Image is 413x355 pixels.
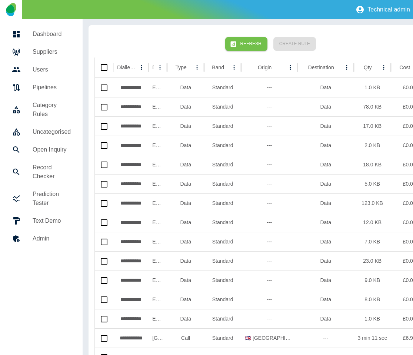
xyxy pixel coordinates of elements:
button: Type column menu [192,62,202,73]
div: Data [167,174,204,193]
div: Data [297,193,354,213]
div: Data [167,116,204,136]
div: Band [212,64,224,70]
div: Data [297,232,354,251]
h5: Pipelines [33,83,71,92]
div: 2.0 KB [354,136,391,155]
div: Description [152,64,154,70]
div: Europe Roaming FOC [149,232,167,251]
div: Standard [204,78,241,97]
div: 8.0 KB [354,290,391,309]
button: Description column menu [155,62,165,73]
div: Cost [399,64,410,70]
div: 78.0 KB [354,97,391,116]
h5: Admin [33,234,71,243]
a: Prediction Tester [6,185,77,212]
div: 23.0 KB [354,251,391,271]
div: Standard [204,193,241,213]
div: 12.0 KB [354,213,391,232]
div: 123.0 KB [354,193,391,213]
div: --- [241,213,297,232]
img: Logo [6,3,16,16]
a: Users [6,61,77,79]
div: Europe Roaming FOC [149,290,167,309]
div: Data [297,78,354,97]
div: Europe Roaming FOC [149,97,167,116]
div: --- [241,290,297,309]
div: Data [297,155,354,174]
div: Type [175,64,186,70]
div: Data [297,97,354,116]
div: --- [241,116,297,136]
h5: Text Demo [33,216,71,225]
button: Technical admin [353,2,413,17]
a: Open Inquiry [6,141,77,159]
div: 7.0 KB [354,232,391,251]
div: Qty [364,64,372,70]
a: Uncategorised [6,123,77,141]
div: 9.0 KB [354,271,391,290]
h5: Uncategorised [33,127,71,136]
h5: Category Rules [33,101,71,119]
div: Call [167,328,204,348]
a: Dashboard [6,25,77,43]
a: Pipelines [6,79,77,96]
div: Standard [204,271,241,290]
div: Data [167,78,204,97]
div: Iceland [149,328,167,348]
div: --- [241,193,297,213]
a: Category Rules [6,96,77,123]
div: --- [241,174,297,193]
div: 17.0 KB [354,116,391,136]
div: --- [241,78,297,97]
div: --- [241,136,297,155]
h5: Open Inquiry [33,145,71,154]
div: Europe Roaming FOC [149,78,167,97]
div: Data [297,271,354,290]
div: Data [167,232,204,251]
div: Europe Roaming FOC [149,193,167,213]
div: Standard [204,116,241,136]
div: --- [241,309,297,328]
div: Standard [204,309,241,328]
div: Data [167,309,204,328]
div: --- [297,328,354,348]
p: Technical admin [367,6,410,13]
div: 1.0 KB [354,78,391,97]
div: --- [241,155,297,174]
h5: Dashboard [33,30,71,39]
button: Refresh [225,37,267,51]
a: Suppliers [6,43,77,61]
div: --- [241,251,297,271]
h5: Users [33,65,71,74]
button: Band column menu [229,62,239,73]
div: Data [297,251,354,271]
div: Destination [308,64,334,70]
div: Data [167,155,204,174]
div: Data [167,136,204,155]
div: Europe Roaming FOC [149,309,167,328]
div: Data [297,174,354,193]
div: Europe Roaming FOC [149,213,167,232]
div: Origin [258,64,272,70]
a: Record Checker [6,159,77,185]
div: Standard [204,251,241,271]
div: Data [167,97,204,116]
div: Standard [204,213,241,232]
div: Europe Roaming FOC [149,155,167,174]
div: Standard [204,328,241,348]
button: Qty column menu [379,62,389,73]
div: Data [167,213,204,232]
div: Data [297,213,354,232]
div: Data [167,290,204,309]
div: Data [297,116,354,136]
button: Origin column menu [285,62,296,73]
div: Data [297,290,354,309]
div: Standard [204,136,241,155]
h5: Suppliers [33,47,71,56]
div: Europe Roaming FOC [149,136,167,155]
div: Standard [204,290,241,309]
a: Text Demo [6,212,77,230]
div: --- [241,232,297,251]
button: Destination column menu [342,62,352,73]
